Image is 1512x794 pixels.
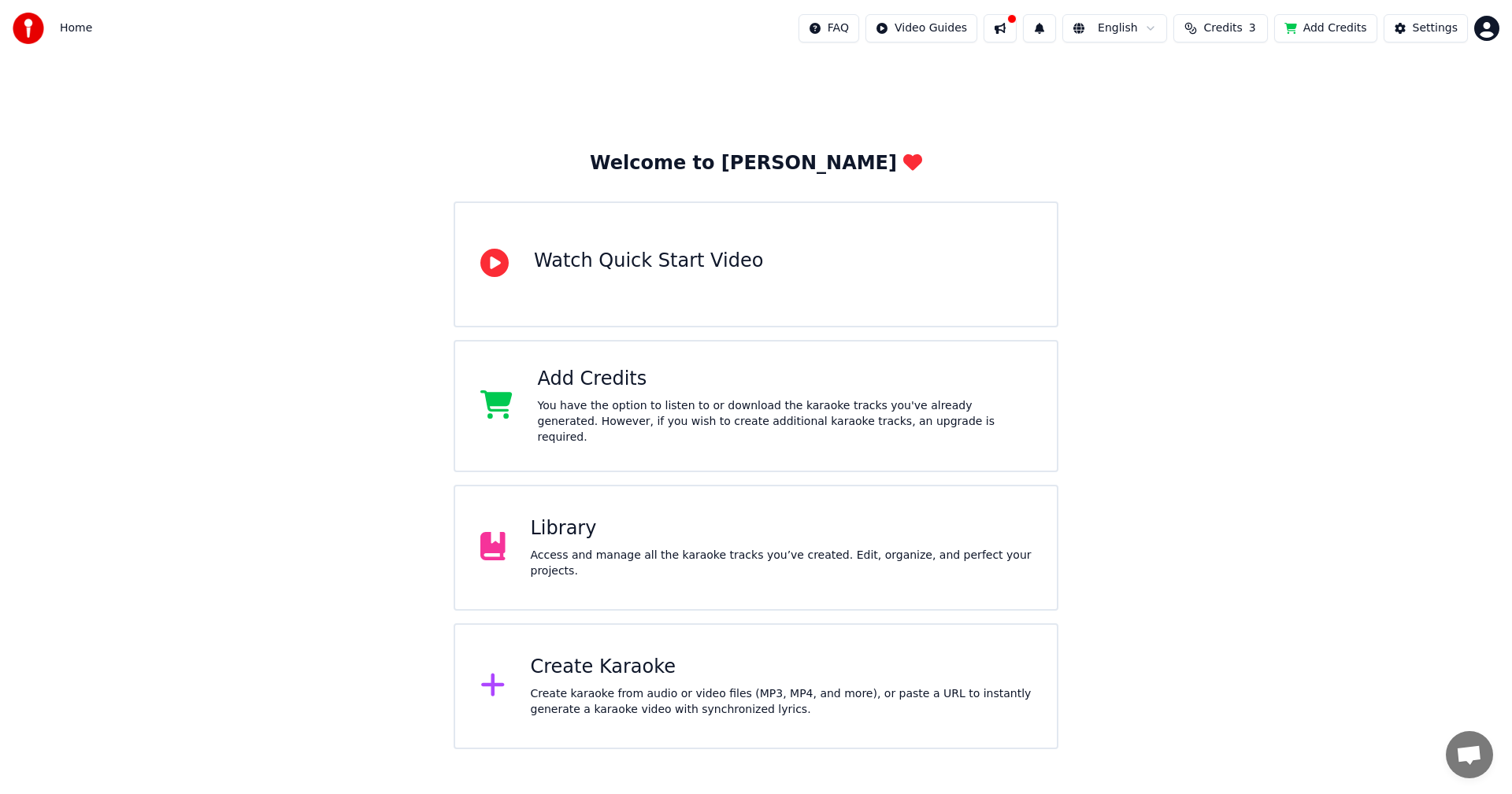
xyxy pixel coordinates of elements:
button: Video Guides [865,14,977,42]
button: Settings [1384,14,1468,42]
div: Add Credits [538,367,1032,392]
div: You have the option to listen to or download the karaoke tracks you've already generated. However... [538,398,1032,445]
button: Credits3 [1173,14,1268,42]
button: Add Credits [1274,14,1377,42]
div: Settings [1413,20,1458,36]
nav: breadcrumb [60,20,92,36]
img: youka [13,13,44,44]
a: Open chat [1446,731,1493,778]
div: Access and manage all the karaoke tracks you’ve created. Edit, organize, and perfect your projects. [531,548,1032,579]
div: Library [531,516,1032,541]
div: Create karaoke from audio or video files (MP3, MP4, and more), or paste a URL to instantly genera... [531,686,1032,718]
span: 3 [1249,20,1256,36]
span: Credits [1203,20,1242,36]
span: Home [60,20,92,36]
div: Welcome to [PERSON_NAME] [590,151,922,176]
div: Watch Quick Start Video [534,249,763,274]
div: Create Karaoke [531,655,1032,680]
button: FAQ [799,14,859,42]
